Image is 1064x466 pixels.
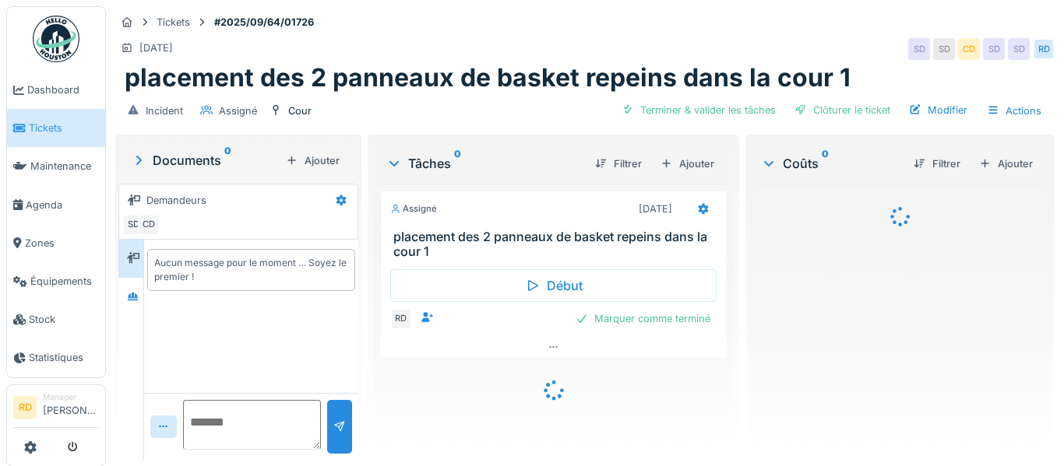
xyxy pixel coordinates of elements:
div: Cour [288,103,312,118]
div: Marquer comme terminé [569,308,717,329]
div: Filtrer [589,153,648,174]
h1: placement des 2 panneaux de basket repeins dans la cour 1 [125,63,851,93]
h3: placement des 2 panneaux de basket repeins dans la cour 1 [393,229,720,259]
span: Zones [25,236,99,251]
div: Ajouter [654,153,720,174]
div: Début [390,269,717,302]
div: Incident [146,103,183,118]
li: RD [13,396,37,419]
div: Aucun message pour le moment … Soyez le premier ! [154,256,348,284]
div: Manager [43,391,99,403]
div: SD [122,214,144,236]
div: Filtrer [907,153,967,174]
div: SD [1008,38,1030,60]
div: Tickets [157,15,190,30]
span: Dashboard [27,82,99,97]
div: Terminer & valider les tâches [615,100,782,121]
span: Stock [29,312,99,327]
span: Tickets [29,121,99,135]
div: Coûts [761,154,901,173]
sup: 0 [224,151,231,170]
div: Clôturer le ticket [788,100,897,121]
a: Équipements [7,262,105,300]
span: Équipements [30,274,99,289]
sup: 0 [822,154,829,173]
a: RD Manager[PERSON_NAME] [13,391,99,429]
div: Modifier [903,100,974,121]
div: CD [138,214,160,236]
div: Ajouter [973,153,1039,174]
a: Agenda [7,186,105,224]
li: [PERSON_NAME] [43,391,99,425]
a: Zones [7,224,105,262]
div: Demandeurs [146,193,206,208]
div: RD [390,308,412,330]
span: Agenda [26,198,99,212]
div: SD [933,38,955,60]
a: Dashboard [7,71,105,109]
a: Tickets [7,109,105,147]
a: Stock [7,300,105,338]
div: Assigné [219,103,257,118]
div: Assigné [390,202,437,215]
div: Documents [131,151,280,170]
div: SD [983,38,1005,60]
div: RD [1033,38,1055,60]
a: Statistiques [7,338,105,377]
span: Statistiques [29,350,99,365]
div: Tâches [386,154,583,173]
div: CD [958,38,980,60]
div: [DATE] [639,201,672,216]
div: Ajouter [280,150,346,171]
span: Maintenance [30,159,99,173]
img: Badge_color-CXgf-gQk.svg [33,16,79,62]
strong: #2025/09/64/01726 [208,15,320,30]
div: SD [908,38,930,60]
a: Maintenance [7,147,105,185]
div: Actions [980,100,1048,122]
sup: 0 [454,154,461,173]
div: [DATE] [139,40,173,55]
